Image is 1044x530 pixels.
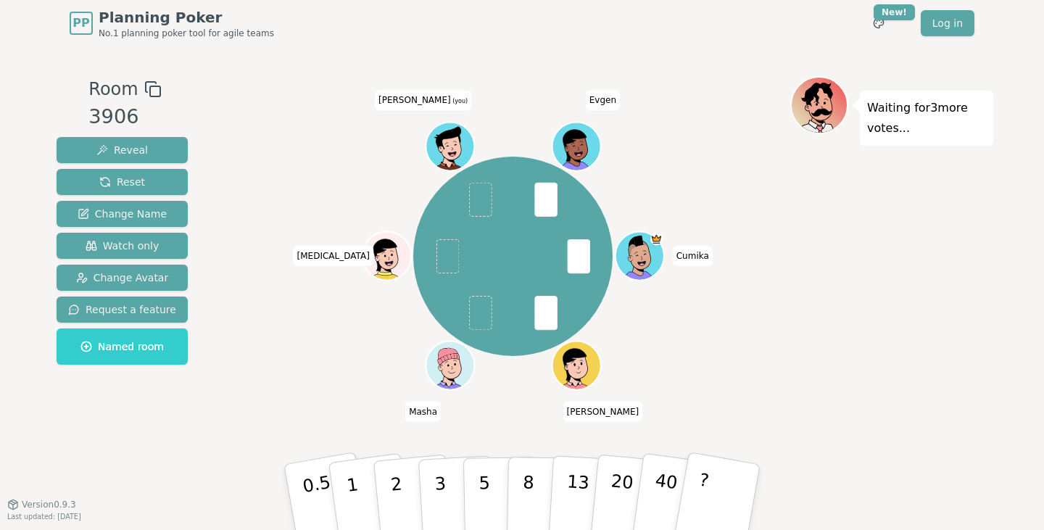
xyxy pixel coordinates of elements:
span: Named room [80,339,164,354]
span: Click to change your name [375,90,471,110]
a: Log in [921,10,974,36]
button: Watch only [57,233,188,259]
span: Click to change your name [563,402,643,422]
span: Last updated: [DATE] [7,513,81,521]
span: Request a feature [68,302,176,317]
span: Click to change your name [673,246,713,266]
span: No.1 planning poker tool for agile teams [99,28,274,39]
span: PP [72,15,89,32]
a: PPPlanning PokerNo.1 planning poker tool for agile teams [70,7,274,39]
span: Cumika is the host [650,233,663,246]
span: Click to change your name [405,402,441,422]
button: Version0.9.3 [7,499,76,510]
span: Change Avatar [76,270,169,285]
button: Change Avatar [57,265,188,291]
span: Change Name [78,207,167,221]
span: Planning Poker [99,7,274,28]
span: (you) [451,98,468,104]
span: Watch only [86,239,159,253]
div: New! [874,4,915,20]
button: Click to change your avatar [427,124,473,170]
button: New! [866,10,892,36]
span: Click to change your name [586,90,620,110]
span: Reset [99,175,145,189]
button: Named room [57,328,188,365]
button: Reveal [57,137,188,163]
div: 3906 [88,102,161,132]
span: Version 0.9.3 [22,499,76,510]
span: Reveal [96,143,148,157]
span: Click to change your name [294,246,373,266]
button: Reset [57,169,188,195]
p: Waiting for 3 more votes... [867,98,986,138]
button: Change Name [57,201,188,227]
button: Request a feature [57,297,188,323]
span: Room [88,76,138,102]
